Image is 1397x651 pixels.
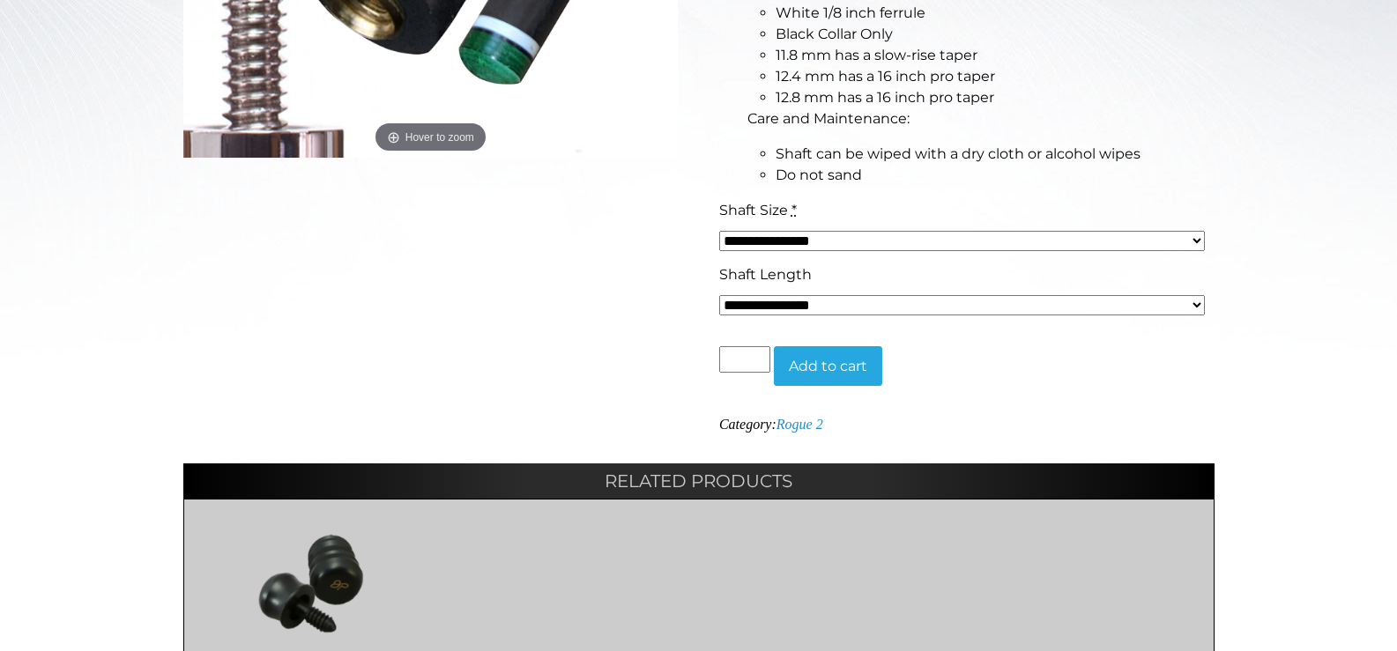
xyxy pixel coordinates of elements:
h2: Related products [183,463,1215,499]
span: 11.8 mm has a slow-rise taper [776,47,977,63]
input: Product quantity [719,346,770,373]
a: Rogue 2 [777,417,823,432]
span: White 1/8 inch ferrule [776,4,925,21]
span: Shaft Size [719,202,788,218]
span: Black Collar Only [776,26,893,42]
span: 12.8 mm has a 16 inch pro taper [776,89,994,106]
span: Shaft Length [719,266,812,283]
span: 12.4 mm has a 16 inch pro taper [776,68,995,85]
span: Shaft can be wiped with a dry cloth or alcohol wipes [776,145,1141,162]
span: Care and Maintenance: [747,110,910,127]
button: Add to cart [774,346,882,387]
span: Category: [719,417,823,432]
span: Do not sand [776,166,862,183]
abbr: required [791,202,797,218]
img: Joint Protector - Butt & Shaft Set WJPSET [202,530,421,636]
